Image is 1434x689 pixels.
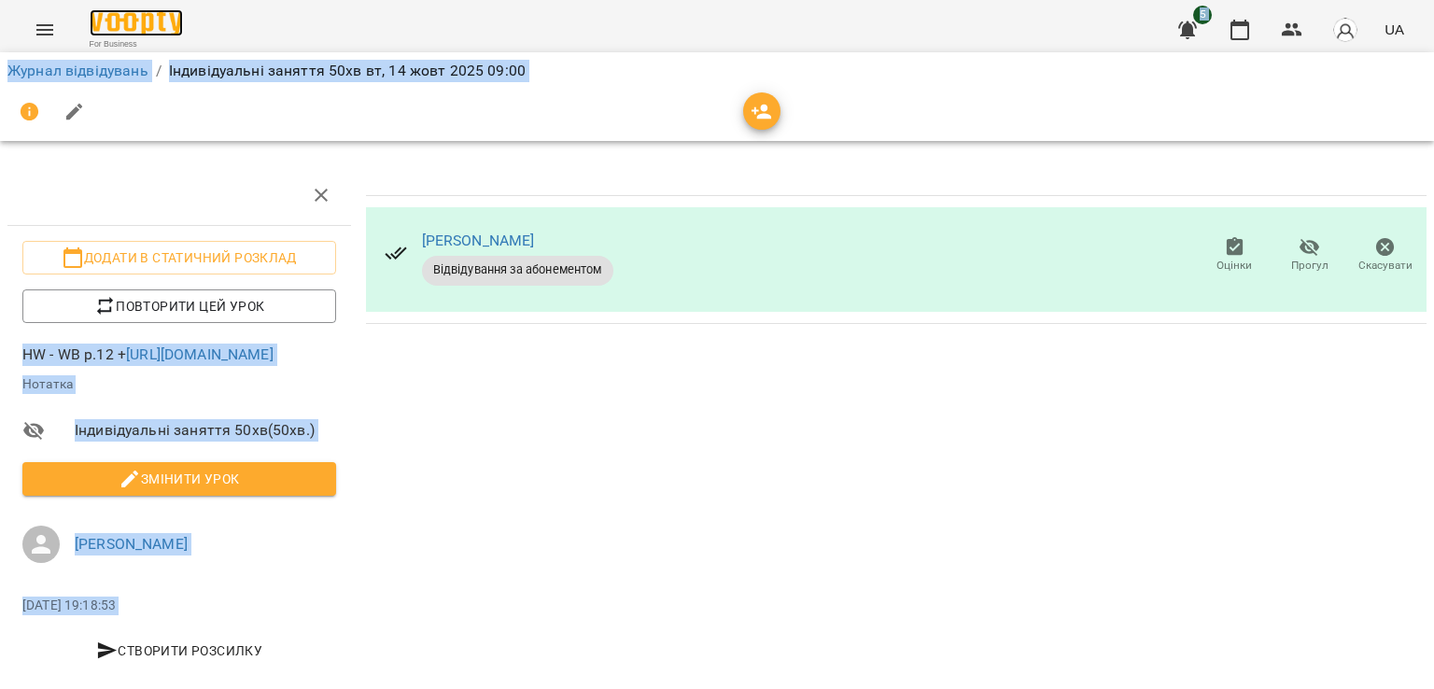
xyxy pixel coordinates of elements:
[422,232,535,249] a: [PERSON_NAME]
[22,289,336,323] button: Повторити цей урок
[22,241,336,274] button: Додати в статичний розклад
[1272,230,1348,282] button: Прогул
[37,246,321,269] span: Додати в статичний розклад
[22,375,336,394] p: Нотатка
[22,344,336,366] p: HW - WB p.12 +
[156,60,162,82] li: /
[169,60,526,82] p: Індивідуальні заняття 50хв вт, 14 жовт 2025 09:00
[37,295,321,317] span: Повторити цей урок
[7,60,1427,82] nav: breadcrumb
[1377,12,1412,47] button: UA
[75,419,336,442] span: Індивідуальні заняття 50хв ( 50 хв. )
[1197,230,1272,282] button: Оцінки
[1291,258,1329,274] span: Прогул
[22,462,336,496] button: Змінити урок
[22,597,336,615] p: [DATE] 19:18:53
[30,640,329,662] span: Створити розсилку
[75,535,188,553] a: [PERSON_NAME]
[7,62,148,79] a: Журнал відвідувань
[37,468,321,490] span: Змінити урок
[1193,6,1212,24] span: 5
[1332,17,1358,43] img: avatar_s.png
[90,38,183,50] span: For Business
[1385,20,1404,39] span: UA
[90,9,183,36] img: Voopty Logo
[126,345,274,363] a: [URL][DOMAIN_NAME]
[422,261,613,278] span: Відвідування за абонементом
[22,7,67,52] button: Menu
[22,634,336,668] button: Створити розсилку
[1358,258,1413,274] span: Скасувати
[1216,258,1252,274] span: Оцінки
[1347,230,1423,282] button: Скасувати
